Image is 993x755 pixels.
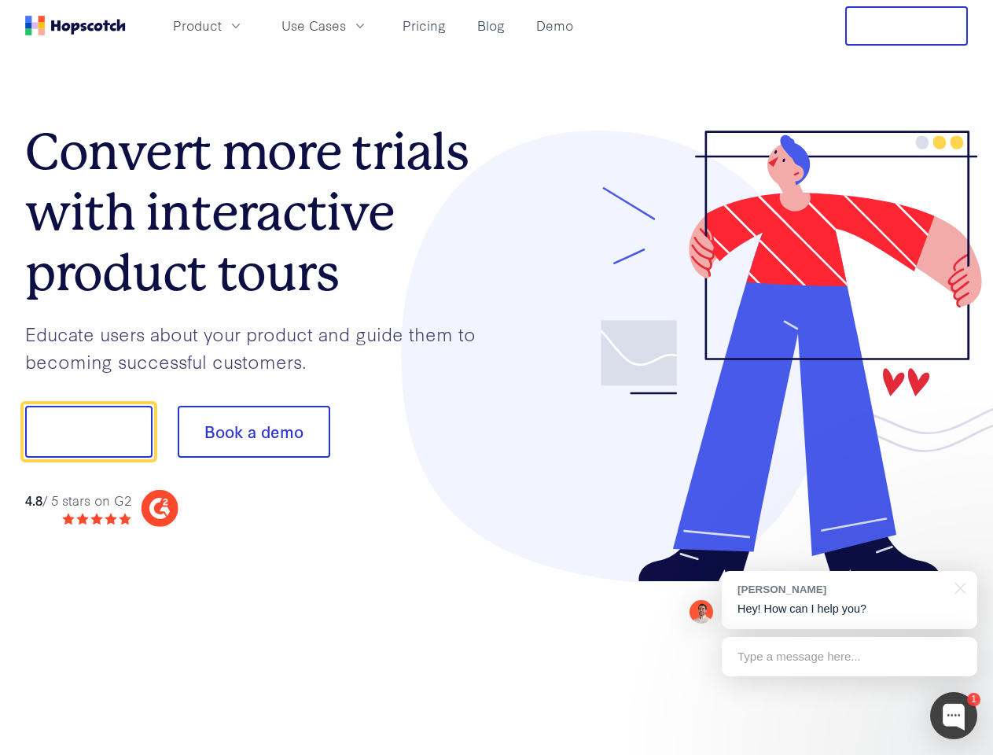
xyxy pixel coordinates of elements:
button: Product [164,13,253,39]
div: [PERSON_NAME] [737,582,946,597]
span: Product [173,16,222,35]
button: Use Cases [272,13,377,39]
a: Home [25,16,126,35]
button: Book a demo [178,406,330,458]
p: Educate users about your product and guide them to becoming successful customers. [25,320,497,374]
span: Use Cases [281,16,346,35]
div: / 5 stars on G2 [25,491,131,510]
strong: 4.8 [25,491,42,509]
p: Hey! How can I help you? [737,601,962,617]
a: Demo [530,13,579,39]
div: 1 [967,693,980,706]
h1: Convert more trials with interactive product tours [25,122,497,303]
button: Show me! [25,406,153,458]
a: Blog [471,13,511,39]
img: Mark Spera [690,600,713,624]
div: Type a message here... [722,637,977,676]
button: Free Trial [845,6,968,46]
a: Pricing [396,13,452,39]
